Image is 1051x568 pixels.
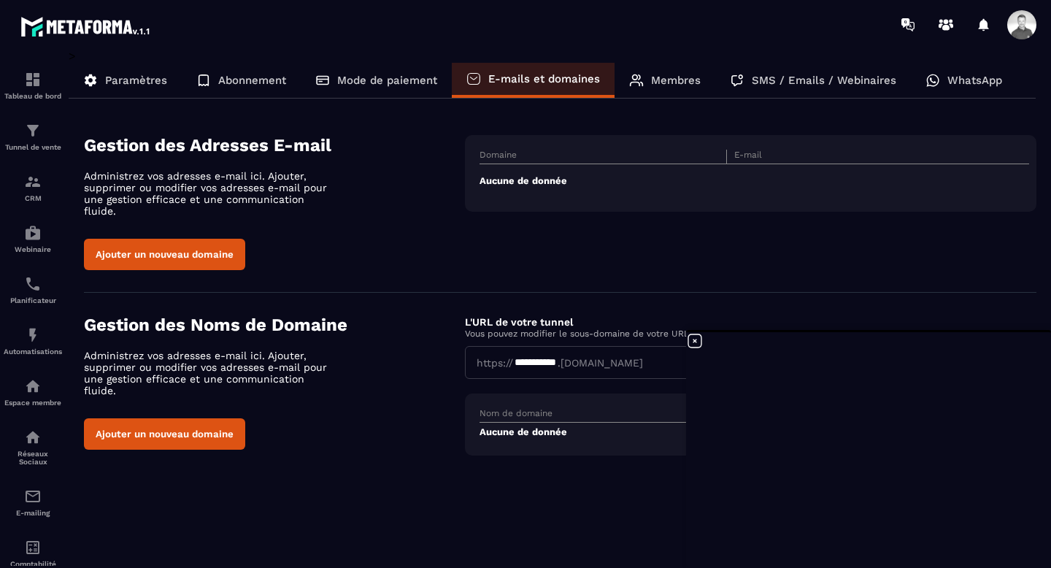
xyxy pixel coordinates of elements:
[4,143,62,151] p: Tunnel de vente
[69,49,1036,477] div: >
[4,560,62,568] p: Comptabilité
[4,477,62,528] a: emailemailE-mailing
[4,60,62,111] a: formationformationTableau de bord
[24,173,42,191] img: formation
[947,74,1002,87] p: WhatsApp
[480,423,1029,442] td: Aucune de donnée
[480,164,1029,198] td: Aucune de donnée
[24,377,42,395] img: automations
[4,213,62,264] a: automationsautomationsWebinaire
[105,74,167,87] p: Paramètres
[20,13,152,39] img: logo
[84,135,465,156] h4: Gestion des Adresses E-mail
[480,150,727,164] th: Domaine
[84,170,339,217] p: Administrez vos adresses e-mail ici. Ajouter, supprimer ou modifier vos adresses e-mail pour une ...
[4,399,62,407] p: Espace membre
[4,111,62,162] a: formationformationTunnel de vente
[4,366,62,418] a: automationsautomationsEspace membre
[84,239,245,270] button: Ajouter un nouveau domaine
[84,350,339,396] p: Administrez vos adresses e-mail ici. Ajouter, supprimer ou modifier vos adresses e-mail pour une ...
[4,348,62,356] p: Automatisations
[24,275,42,293] img: scheduler
[24,71,42,88] img: formation
[727,150,974,164] th: E-mail
[84,418,245,450] button: Ajouter un nouveau domaine
[4,296,62,304] p: Planificateur
[4,162,62,213] a: formationformationCRM
[465,329,1036,339] p: Vous pouvez modifier le sous-domaine de votre URL en utilisant le champ ci-dessous
[4,315,62,366] a: automationsautomationsAutomatisations
[24,488,42,505] img: email
[337,74,437,87] p: Mode de paiement
[752,74,896,87] p: SMS / Emails / Webinaires
[4,418,62,477] a: social-networksocial-networkRéseaux Sociaux
[4,245,62,253] p: Webinaire
[24,122,42,139] img: formation
[4,264,62,315] a: schedulerschedulerPlanificateur
[651,74,701,87] p: Membres
[4,92,62,100] p: Tableau de bord
[4,450,62,466] p: Réseaux Sociaux
[4,194,62,202] p: CRM
[465,316,573,328] label: L'URL de votre tunnel
[84,315,465,335] h4: Gestion des Noms de Domaine
[24,224,42,242] img: automations
[488,72,600,85] p: E-mails et domaines
[480,408,864,423] th: Nom de domaine
[4,509,62,517] p: E-mailing
[218,74,286,87] p: Abonnement
[24,539,42,556] img: accountant
[24,326,42,344] img: automations
[24,429,42,446] img: social-network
